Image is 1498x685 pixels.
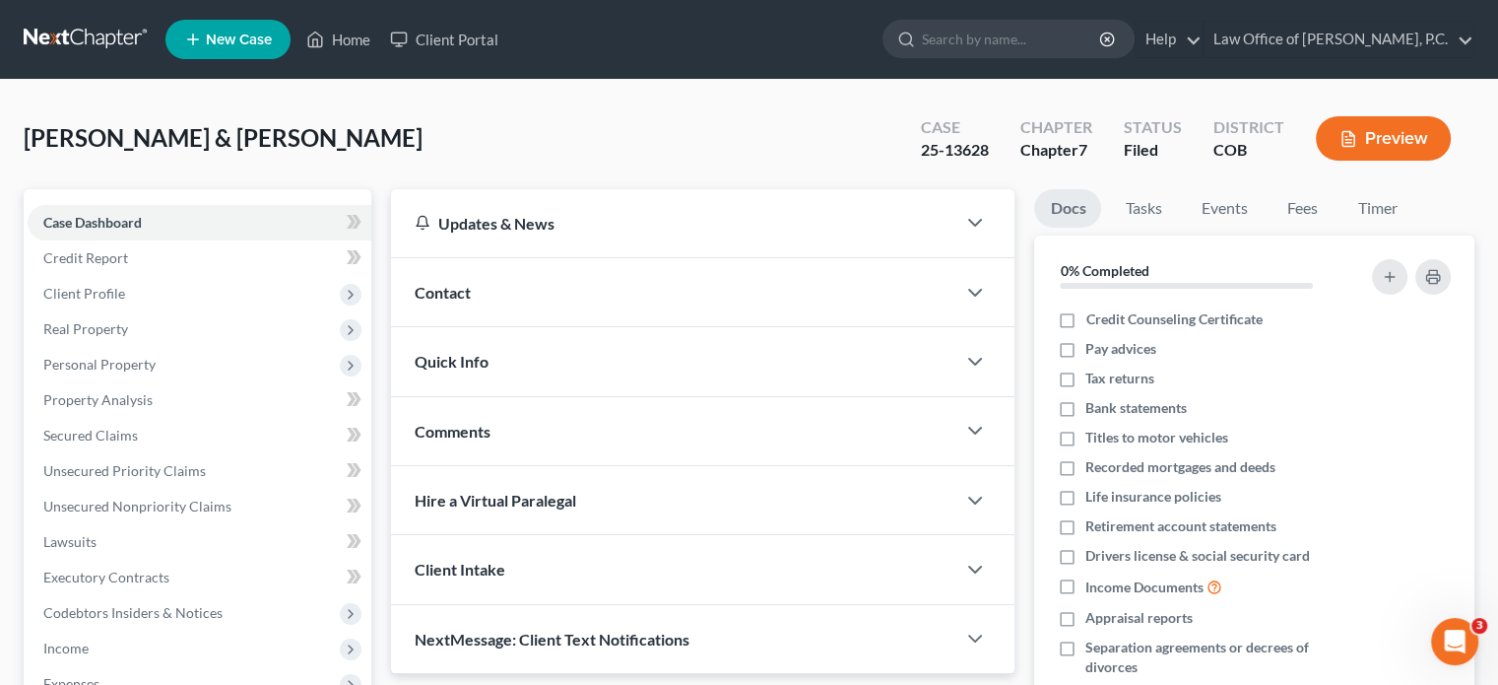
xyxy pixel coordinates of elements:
div: COB [1213,139,1284,162]
span: Unsecured Priority Claims [43,462,206,479]
span: Executory Contracts [43,569,169,585]
span: Credit Counseling Certificate [1085,309,1262,329]
span: Secured Claims [43,427,138,444]
span: Client Intake [415,560,505,579]
a: Client Portal [380,22,508,57]
span: Recorded mortgages and deeds [1085,457,1275,477]
div: District [1213,116,1284,139]
a: Unsecured Nonpriority Claims [28,489,371,524]
span: Credit Report [43,249,128,266]
a: Property Analysis [28,382,371,418]
a: Law Office of [PERSON_NAME], P.C. [1204,22,1473,57]
a: Home [296,22,380,57]
input: Search by name... [922,21,1102,57]
span: Unsecured Nonpriority Claims [43,498,231,514]
span: Appraisal reports [1085,608,1193,628]
span: Income [43,640,89,656]
a: Executory Contracts [28,560,371,595]
span: Life insurance policies [1085,487,1221,507]
span: Contact [415,283,471,302]
span: Bank statements [1085,398,1187,418]
span: Codebtors Insiders & Notices [43,604,223,621]
span: Income Documents [1085,578,1204,597]
span: Titles to motor vehicles [1085,428,1228,447]
span: Client Profile [43,285,125,302]
span: Tax returns [1085,369,1154,388]
a: Secured Claims [28,418,371,453]
span: Drivers license & social security card [1085,546,1310,566]
a: Help [1136,22,1202,57]
span: Pay advices [1085,339,1156,359]
div: Chapter [1020,116,1092,139]
a: Credit Report [28,240,371,276]
span: Real Property [43,320,128,337]
span: [PERSON_NAME] & [PERSON_NAME] [24,123,423,152]
span: Comments [415,422,490,441]
span: Quick Info [415,352,488,371]
span: NextMessage: Client Text Notifications [415,630,689,649]
div: 25-13628 [921,139,989,162]
div: Case [921,116,989,139]
a: Tasks [1109,189,1177,228]
div: Chapter [1020,139,1092,162]
a: Docs [1034,189,1101,228]
div: Updates & News [415,213,932,234]
span: Separation agreements or decrees of divorces [1085,638,1347,677]
button: Preview [1316,116,1451,161]
a: Timer [1341,189,1412,228]
span: Case Dashboard [43,214,142,231]
a: Events [1185,189,1263,228]
a: Unsecured Priority Claims [28,453,371,489]
span: Retirement account statements [1085,516,1276,536]
div: Filed [1124,139,1182,162]
span: Hire a Virtual Paralegal [415,491,576,510]
span: Lawsuits [43,533,97,550]
a: Case Dashboard [28,205,371,240]
strong: 0% Completed [1060,262,1148,279]
iframe: Intercom live chat [1431,618,1478,665]
a: Fees [1270,189,1334,228]
span: 7 [1078,140,1087,159]
a: Lawsuits [28,524,371,560]
span: Personal Property [43,356,156,373]
span: New Case [206,33,272,47]
div: Status [1124,116,1182,139]
span: Property Analysis [43,391,153,408]
span: 3 [1471,618,1487,634]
